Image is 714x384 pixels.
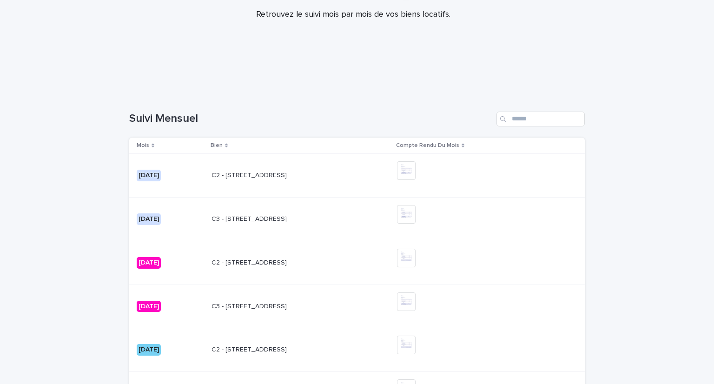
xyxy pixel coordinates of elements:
[129,197,585,241] tr: [DATE]C3 - [STREET_ADDRESS]C3 - [STREET_ADDRESS]
[396,140,459,151] p: Compte Rendu Du Mois
[212,213,289,223] p: C3 - [STREET_ADDRESS]
[129,154,585,198] tr: [DATE]C2 - [STREET_ADDRESS]C2 - [STREET_ADDRESS]
[129,241,585,285] tr: [DATE]C2 - [STREET_ADDRESS]C2 - [STREET_ADDRESS]
[137,257,161,269] div: [DATE]
[212,257,289,267] p: C2 - [STREET_ADDRESS]
[137,301,161,312] div: [DATE]
[496,112,585,126] input: Search
[212,344,289,354] p: C2 - [STREET_ADDRESS]
[212,170,289,179] p: C2 - [STREET_ADDRESS]
[211,140,223,151] p: Bien
[137,344,161,356] div: [DATE]
[212,301,289,311] p: C3 - [STREET_ADDRESS]
[129,285,585,328] tr: [DATE]C3 - [STREET_ADDRESS]C3 - [STREET_ADDRESS]
[137,140,149,151] p: Mois
[167,10,539,20] p: Retrouvez le suivi mois par mois de vos biens locatifs.
[129,328,585,372] tr: [DATE]C2 - [STREET_ADDRESS]C2 - [STREET_ADDRESS]
[137,213,161,225] div: [DATE]
[129,112,493,126] h1: Suivi Mensuel
[137,170,161,181] div: [DATE]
